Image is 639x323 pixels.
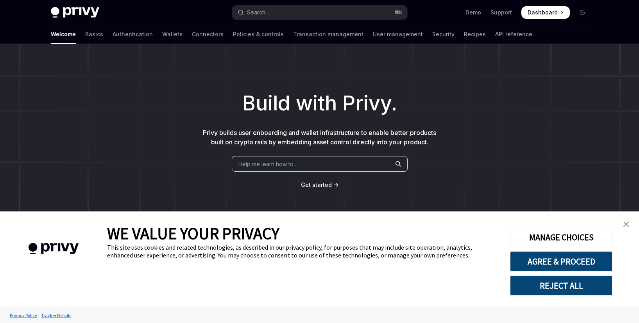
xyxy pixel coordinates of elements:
span: Dashboard [528,9,558,16]
h1: Build with Privy. [13,88,626,119]
a: Authentication [113,25,153,44]
a: Tracker Details [39,309,73,322]
a: API reference [495,25,532,44]
div: This site uses cookies and related technologies, as described in our privacy policy, for purposes... [107,243,498,259]
a: Get started [301,181,332,189]
a: Privacy Policy [8,309,39,322]
img: company logo [12,232,95,266]
a: Demo [465,9,481,16]
a: Recipes [464,25,486,44]
span: Help me learn how to… [238,160,298,168]
button: Toggle dark mode [576,6,589,19]
a: close banner [618,217,634,232]
a: Wallets [162,25,183,44]
span: Privy builds user onboarding and wallet infrastructure to enable better products built on crypto ... [203,129,436,146]
button: AGREE & PROCEED [510,251,612,272]
button: Open search [232,5,407,20]
span: ⌘ K [394,9,403,16]
a: Policies & controls [233,25,284,44]
a: User management [373,25,423,44]
a: Welcome [51,25,76,44]
span: WE VALUE YOUR PRIVACY [107,223,279,243]
img: close banner [623,222,629,227]
button: MANAGE CHOICES [510,227,612,247]
button: REJECT ALL [510,275,612,296]
span: Get started [301,181,332,188]
div: Search... [247,8,269,17]
a: Basics [85,25,103,44]
a: Support [490,9,512,16]
img: dark logo [51,7,99,18]
a: Security [432,25,455,44]
a: Connectors [192,25,224,44]
a: Dashboard [521,6,570,19]
a: Transaction management [293,25,363,44]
